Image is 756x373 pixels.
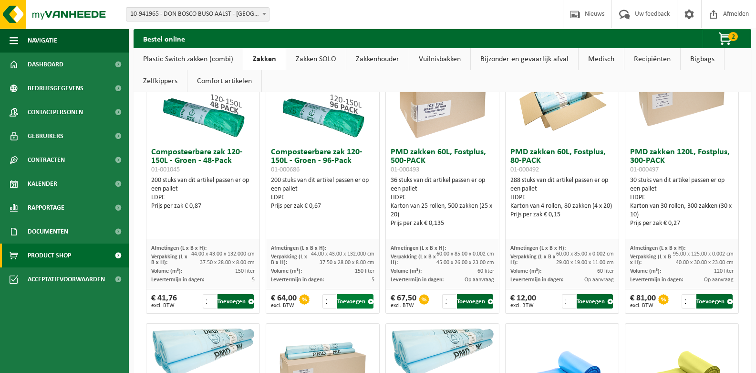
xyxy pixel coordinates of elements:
[510,245,566,251] span: Afmetingen (L x B x H):
[465,277,494,283] span: Op aanvraag
[634,48,729,143] img: 01-000497
[579,48,624,70] a: Medisch
[630,166,659,173] span: 01-000497
[510,303,536,309] span: excl. BTW
[673,251,734,257] span: 95.00 x 125.00 x 0.002 cm
[391,219,494,228] div: Prijs per zak € 0,135
[243,48,286,70] a: Zakken
[28,244,71,267] span: Product Shop
[391,176,494,228] div: 36 stuks van dit artikel passen er op een pallet
[235,268,255,274] span: 150 liter
[151,268,182,274] span: Volume (m³):
[630,268,661,274] span: Volume (m³):
[630,148,733,174] h3: PMD zakken 120L, Fostplus, 300-PACK
[271,303,297,309] span: excl. BTW
[337,294,373,309] button: Toevoegen
[151,254,187,266] span: Verpakking (L x B x H):
[28,53,63,76] span: Dashboard
[134,70,187,92] a: Zelfkippers
[28,29,57,53] span: Navigatie
[28,196,64,220] span: Rapportage
[630,303,656,309] span: excl. BTW
[556,260,614,266] span: 29.00 x 19.00 x 11.00 cm
[391,202,494,219] div: Karton van 25 rollen, 500 zakken (25 x 20)
[155,48,250,143] img: 01-001045
[510,176,613,219] div: 288 stuks van dit artikel passen er op een pallet
[191,251,255,257] span: 44.00 x 43.00 x 132.000 cm
[630,202,733,219] div: Karton van 30 rollen, 300 zakken (30 x 10)
[28,100,83,124] span: Contactpersonen
[286,48,346,70] a: Zakken SOLO
[271,202,374,211] div: Prijs per zak € 0,67
[28,148,65,172] span: Contracten
[311,251,374,257] span: 44.00 x 43.00 x 132.000 cm
[510,148,613,174] h3: PMD zakken 60L, Fostplus, 80-PACK
[126,8,269,21] span: 10-941965 - DON BOSCO BUSO AALST - AALST
[151,303,177,309] span: excl. BTW
[151,148,254,174] h3: Composteerbare zak 120-150L - Groen - 48-Pack
[187,70,261,92] a: Comfort artikelen
[200,260,255,266] span: 37.50 x 28.00 x 8.00 cm
[151,176,254,211] div: 200 stuks van dit artikel passen er op een pallet
[271,166,300,173] span: 01-000686
[471,48,578,70] a: Bijzonder en gevaarlijk afval
[271,193,374,202] div: LDPE
[630,219,733,228] div: Prijs per zak € 0,27
[151,193,254,202] div: LDPE
[510,202,613,211] div: Karton van 4 rollen, 80 zakken (4 x 20)
[271,254,307,266] span: Verpakking (L x B x H):
[151,166,180,173] span: 01-001045
[271,268,302,274] span: Volume (m³):
[126,7,269,21] span: 10-941965 - DON BOSCO BUSO AALST - AALST
[271,277,324,283] span: Levertermijn in dagen:
[322,294,336,309] input: 1
[477,268,494,274] span: 60 liter
[391,268,422,274] span: Volume (m³):
[391,166,419,173] span: 01-000493
[630,193,733,202] div: HDPE
[714,268,734,274] span: 120 liter
[584,277,614,283] span: Op aanvraag
[457,294,493,309] button: Toevoegen
[346,48,409,70] a: Zakkenhouder
[28,172,57,196] span: Kalender
[271,176,374,211] div: 200 stuks van dit artikel passen er op een pallet
[391,148,494,174] h3: PMD zakken 60L, Fostplus, 500-PACK
[597,268,614,274] span: 60 liter
[271,245,326,251] span: Afmetingen (L x B x H):
[630,254,671,266] span: Verpakking (L x B x H):
[514,48,610,143] img: 01-000492
[682,294,695,309] input: 1
[252,277,255,283] span: 5
[630,176,733,228] div: 30 stuks van dit artikel passen er op een pallet
[372,277,374,283] span: 5
[696,294,733,309] button: Toevoegen
[28,76,83,100] span: Bedrijfsgegevens
[630,245,685,251] span: Afmetingen (L x B x H):
[28,267,105,291] span: Acceptatievoorwaarden
[391,254,436,266] span: Verpakking (L x B x H):
[217,294,254,309] button: Toevoegen
[151,277,204,283] span: Levertermijn in dagen:
[510,268,541,274] span: Volume (m³):
[630,277,683,283] span: Levertermijn in dagen:
[203,294,216,309] input: 1
[510,254,556,266] span: Verpakking (L x B x H):
[562,294,575,309] input: 1
[630,294,656,309] div: € 81,00
[151,245,207,251] span: Afmetingen (L x B x H):
[442,294,456,309] input: 1
[391,193,494,202] div: HDPE
[28,124,63,148] span: Gebruikers
[271,148,374,174] h3: Composteerbare zak 120-150L - Groen - 96-Pack
[577,294,613,309] button: Toevoegen
[510,211,613,219] div: Prijs per zak € 0,15
[510,193,613,202] div: HDPE
[151,202,254,211] div: Prijs per zak € 0,87
[681,48,724,70] a: Bigbags
[409,48,470,70] a: Vuilnisbakken
[510,277,563,283] span: Levertermijn in dagen:
[556,251,614,257] span: 60.00 x 85.00 x 0.002 cm
[134,29,195,48] h2: Bestel online
[436,260,494,266] span: 45.00 x 26.00 x 23.00 cm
